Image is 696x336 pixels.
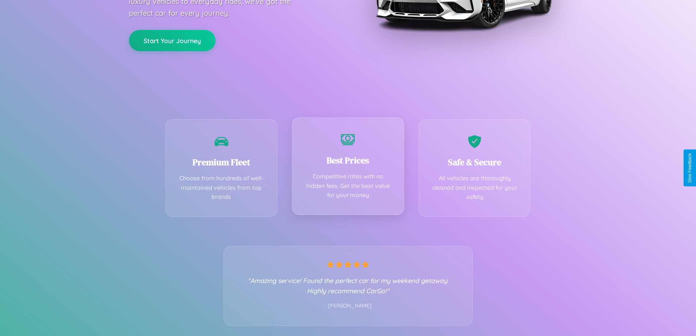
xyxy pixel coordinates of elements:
h3: Premium Fleet [177,156,266,168]
div: Give Feedback [687,153,692,183]
p: Competitive rates with no hidden fees. Get the best value for your money [303,172,393,200]
p: "Amazing service! Found the perfect car for my weekend getaway. Highly recommend CarGo!" [239,275,458,296]
h3: Best Prices [303,154,393,166]
h3: Safe & Secure [430,156,520,168]
p: Choose from hundreds of well-maintained vehicles from top brands [177,174,266,202]
p: - [PERSON_NAME] [239,301,458,311]
p: All vehicles are thoroughly cleaned and inspected for your safety [430,174,520,202]
button: Start Your Journey [129,30,216,51]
